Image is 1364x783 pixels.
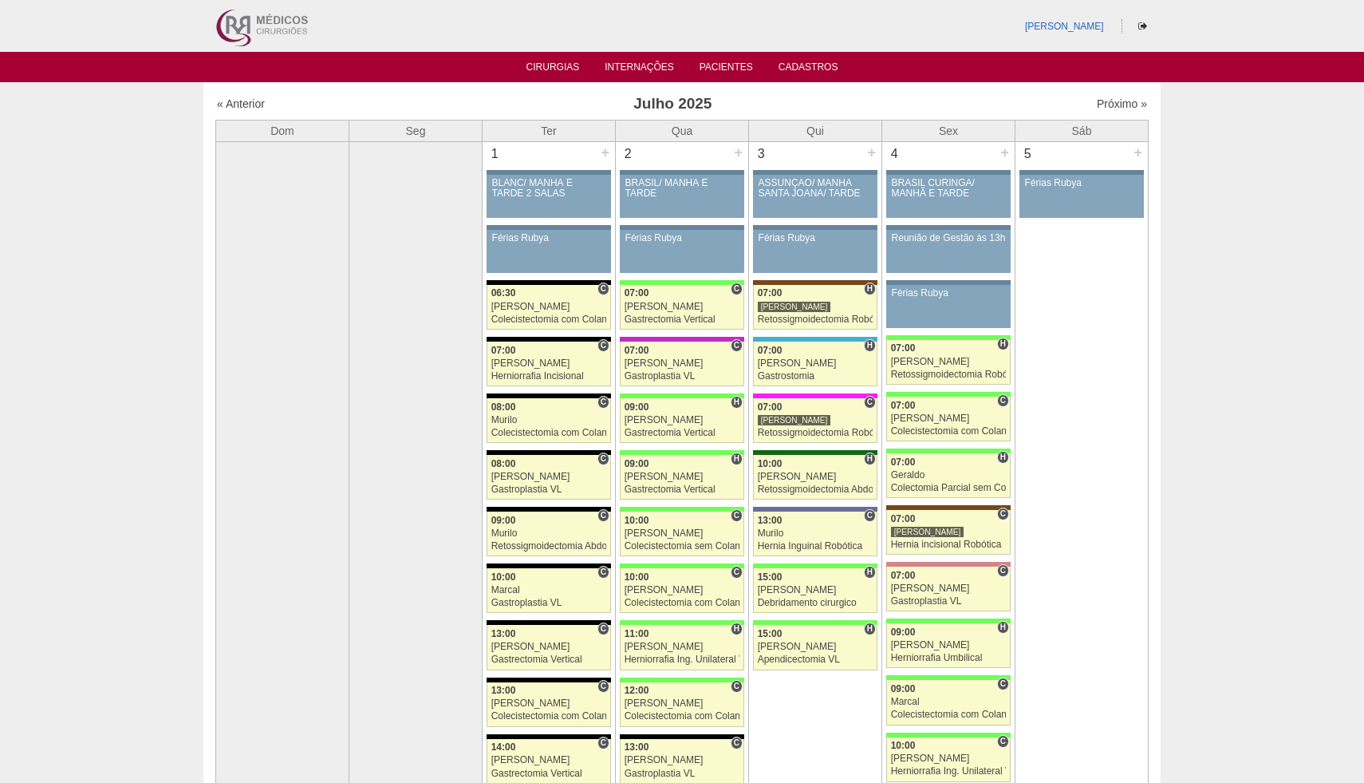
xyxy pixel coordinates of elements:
[487,620,611,625] div: Key: Blanc
[487,682,611,727] a: C 13:00 [PERSON_NAME] Colecistectomia com Colangiografia VL
[758,472,873,482] div: [PERSON_NAME]
[731,142,745,163] div: +
[597,509,609,522] span: Consultório
[598,142,612,163] div: +
[731,623,743,635] span: Hospital
[349,120,483,141] th: Seg
[491,628,516,639] span: 13:00
[620,230,744,273] a: Férias Rubya
[625,769,740,779] div: Gastroplastia VL
[620,450,744,455] div: Key: Brasil
[625,711,740,722] div: Colecistectomia com Colangiografia VL
[758,585,873,595] div: [PERSON_NAME]
[731,396,743,409] span: Hospital
[891,653,1007,663] div: Herniorrafia Umbilical
[886,397,1011,441] a: C 07:00 [PERSON_NAME] Colecistectomia com Colangiografia VL
[758,598,873,608] div: Debridamento cirurgico
[625,654,740,665] div: Herniorrafia Ing. Unilateral VL
[891,483,1007,493] div: Colectomia Parcial sem Colostomia
[892,233,1006,243] div: Reunião de Gestão às 13h
[997,394,1009,407] span: Consultório
[487,342,611,386] a: C 07:00 [PERSON_NAME] Herniorrafia Incisional
[886,619,1011,623] div: Key: Brasil
[886,562,1011,567] div: Key: Santa Helena
[997,338,1009,350] span: Hospital
[891,342,916,354] span: 07:00
[758,287,783,299] span: 07:00
[487,393,611,398] div: Key: Blanc
[886,170,1011,175] div: Key: Aviso
[891,570,916,581] span: 07:00
[440,93,905,116] h3: Julho 2025
[620,393,744,398] div: Key: Brasil
[487,175,611,218] a: BLANC/ MANHÃ E TARDE 2 SALAS
[891,470,1007,480] div: Geraldo
[616,142,641,166] div: 2
[625,371,740,382] div: Gastroplastia VL
[886,449,1011,453] div: Key: Brasil
[891,357,1007,367] div: [PERSON_NAME]
[620,398,744,443] a: H 09:00 [PERSON_NAME] Gastrectomia Vertical
[625,571,649,583] span: 10:00
[491,302,607,312] div: [PERSON_NAME]
[886,510,1011,555] a: C 07:00 [PERSON_NAME] Hernia incisional Robótica
[625,484,740,495] div: Gastrectomia Vertical
[620,342,744,386] a: C 07:00 [PERSON_NAME] Gastroplastia VL
[625,415,740,425] div: [PERSON_NAME]
[886,675,1011,680] div: Key: Brasil
[620,625,744,670] a: H 11:00 [PERSON_NAME] Herniorrafia Ing. Unilateral VL
[891,426,1007,437] div: Colecistectomia com Colangiografia VL
[491,585,607,595] div: Marcal
[891,627,916,638] span: 09:00
[625,628,649,639] span: 11:00
[487,280,611,285] div: Key: Blanc
[217,97,265,110] a: « Anterior
[491,415,607,425] div: Murilo
[864,283,876,295] span: Hospital
[605,61,674,77] a: Internações
[886,175,1011,218] a: BRASIL CURINGA/ MANHÃ E TARDE
[753,342,877,386] a: H 07:00 [PERSON_NAME] Gastrostomia
[487,512,611,556] a: C 09:00 Murilo Retossigmoidectomia Abdominal VL
[491,571,516,583] span: 10:00
[597,339,609,352] span: Consultório
[886,505,1011,510] div: Key: Santa Joana
[491,371,607,382] div: Herniorrafia Incisional
[620,170,744,175] div: Key: Aviso
[625,755,740,765] div: [PERSON_NAME]
[886,738,1011,782] a: C 10:00 [PERSON_NAME] Herniorrafia Ing. Unilateral VL
[491,711,607,722] div: Colecistectomia com Colangiografia VL
[487,398,611,443] a: C 08:00 Murilo Colecistectomia com Colangiografia VL
[492,178,606,199] div: BLANC/ MANHÃ E TARDE 2 SALAS
[886,567,1011,611] a: C 07:00 [PERSON_NAME] Gastroplastia VL
[865,142,878,163] div: +
[758,428,873,438] div: Retossigmoidectomia Robótica
[483,120,616,141] th: Ter
[891,766,1007,777] div: Herniorrafia Ing. Unilateral VL
[753,568,877,613] a: H 15:00 [PERSON_NAME] Debridamento cirurgico
[758,314,873,325] div: Retossigmoidectomia Robótica
[487,625,611,670] a: C 13:00 [PERSON_NAME] Gastrectomia Vertical
[891,583,1007,594] div: [PERSON_NAME]
[491,428,607,438] div: Colecistectomia com Colangiografia VL
[487,285,611,330] a: C 06:30 [PERSON_NAME] Colecistectomia com Colangiografia VL
[891,413,1007,424] div: [PERSON_NAME]
[864,566,876,579] span: Hospital
[625,585,740,595] div: [PERSON_NAME]
[1025,178,1139,188] div: Férias Rubya
[758,528,873,539] div: Murilo
[620,734,744,739] div: Key: Blanc
[753,170,877,175] div: Key: Aviso
[891,740,916,751] span: 10:00
[753,393,877,398] div: Key: Pro Matre
[753,620,877,625] div: Key: Brasil
[753,455,877,500] a: H 10:00 [PERSON_NAME] Retossigmoidectomia Abdominal VL
[758,414,831,426] div: [PERSON_NAME]
[487,564,611,568] div: Key: Blanc
[997,678,1009,690] span: Consultório
[891,540,1007,550] div: Hernia incisional Robótica
[487,568,611,613] a: C 10:00 Marcal Gastroplastia VL
[758,642,873,652] div: [PERSON_NAME]
[625,302,740,312] div: [PERSON_NAME]
[625,458,649,469] span: 09:00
